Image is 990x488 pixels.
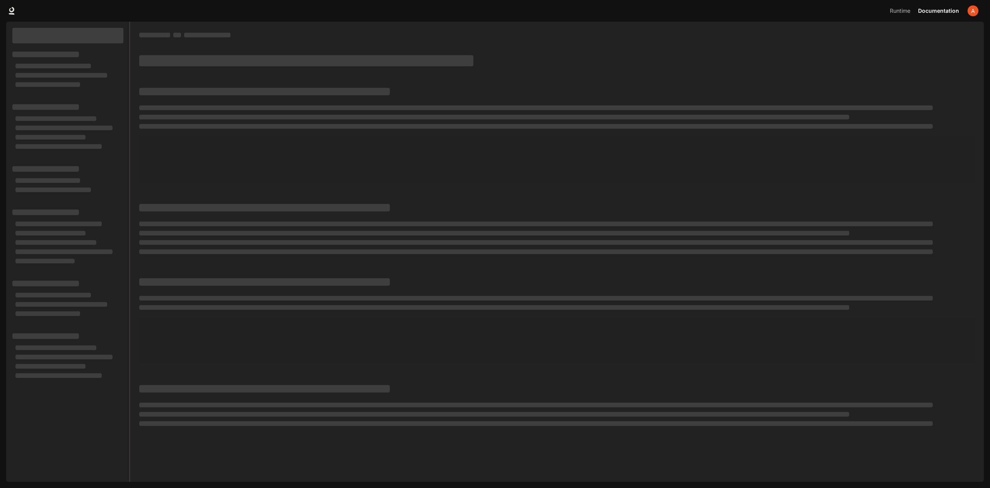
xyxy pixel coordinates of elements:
iframe: Intercom live chat [964,462,982,480]
span: Runtime [890,6,910,16]
span: Documentation [918,6,959,16]
button: User avatar [965,3,981,19]
a: Documentation [915,3,962,19]
img: User avatar [968,5,978,16]
a: Runtime [886,3,914,19]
